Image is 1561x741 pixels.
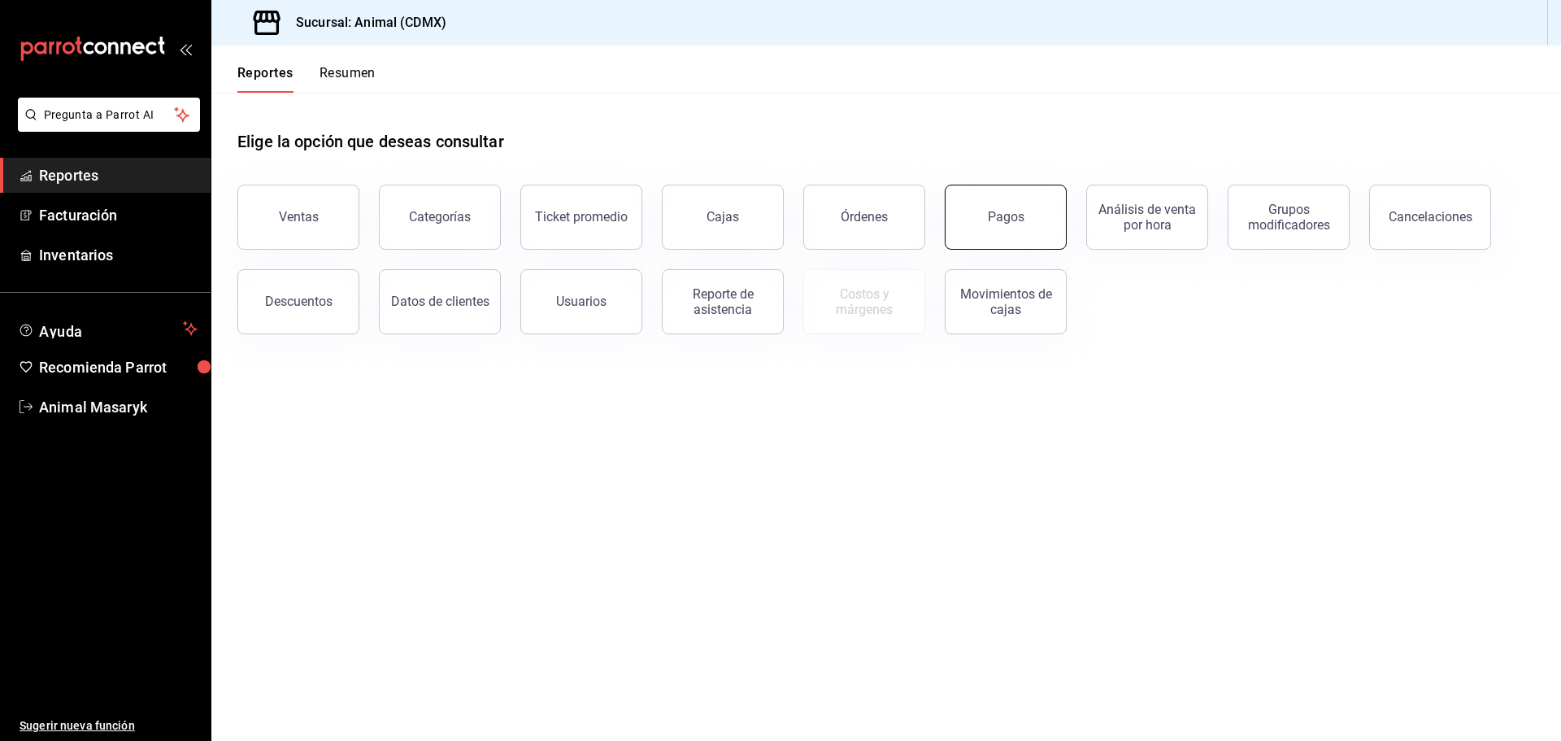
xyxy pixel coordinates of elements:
[556,294,607,309] div: Usuarios
[520,269,642,334] button: Usuarios
[662,269,784,334] button: Reporte de asistencia
[20,717,198,734] span: Sugerir nueva función
[39,356,198,378] span: Recomienda Parrot
[988,209,1024,224] div: Pagos
[1228,185,1350,250] button: Grupos modificadores
[265,294,333,309] div: Descuentos
[39,204,198,226] span: Facturación
[279,209,319,224] div: Ventas
[409,209,471,224] div: Categorías
[18,98,200,132] button: Pregunta a Parrot AI
[945,269,1067,334] button: Movimientos de cajas
[320,65,376,93] button: Resumen
[672,286,773,317] div: Reporte de asistencia
[237,185,359,250] button: Ventas
[39,319,176,338] span: Ayuda
[1389,209,1472,224] div: Cancelaciones
[814,286,915,317] div: Costos y márgenes
[179,42,192,55] button: open_drawer_menu
[803,269,925,334] button: Contrata inventarios para ver este reporte
[283,13,446,33] h3: Sucursal: Animal (CDMX)
[39,396,198,418] span: Animal Masaryk
[520,185,642,250] button: Ticket promedio
[237,65,376,93] div: navigation tabs
[662,185,784,250] button: Cajas
[1238,202,1339,233] div: Grupos modificadores
[803,185,925,250] button: Órdenes
[237,65,294,93] button: Reportes
[841,209,888,224] div: Órdenes
[945,185,1067,250] button: Pagos
[391,294,489,309] div: Datos de clientes
[535,209,628,224] div: Ticket promedio
[39,164,198,186] span: Reportes
[237,129,504,154] h1: Elige la opción que deseas consultar
[1097,202,1198,233] div: Análisis de venta por hora
[379,269,501,334] button: Datos de clientes
[39,244,198,266] span: Inventarios
[237,269,359,334] button: Descuentos
[955,286,1056,317] div: Movimientos de cajas
[11,118,200,135] a: Pregunta a Parrot AI
[44,107,175,124] span: Pregunta a Parrot AI
[1369,185,1491,250] button: Cancelaciones
[1086,185,1208,250] button: Análisis de venta por hora
[707,209,739,224] div: Cajas
[379,185,501,250] button: Categorías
